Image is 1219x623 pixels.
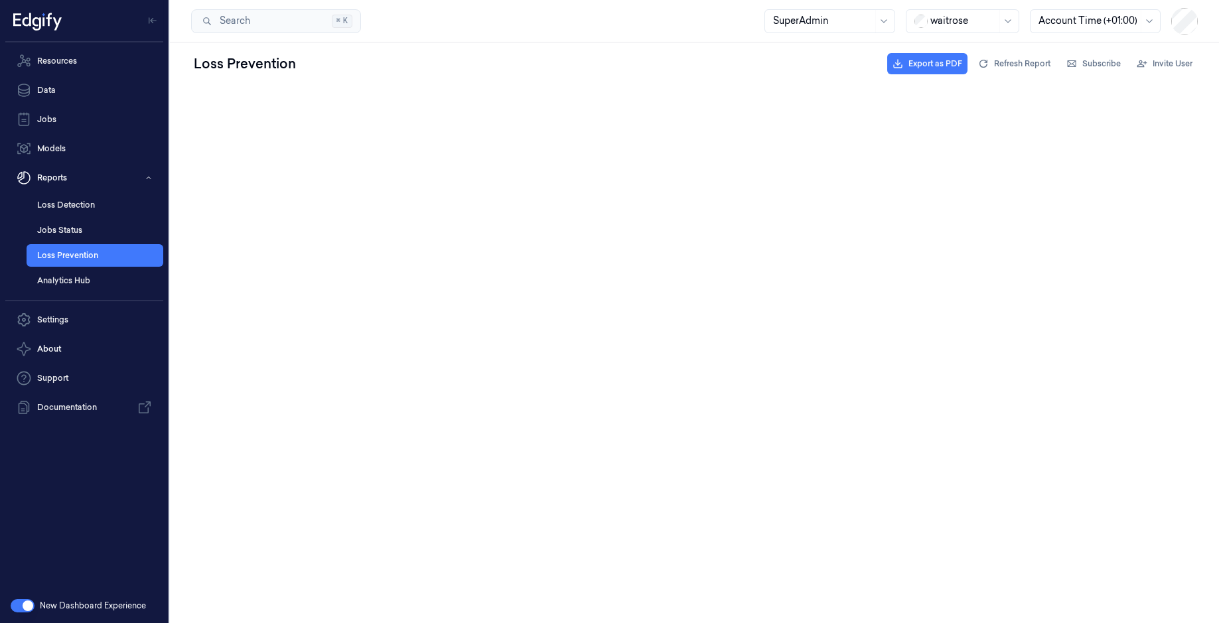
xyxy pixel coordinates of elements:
[27,244,163,267] a: Loss Prevention
[191,9,361,33] button: Search⌘K
[5,365,163,391] a: Support
[1131,53,1198,74] button: Invite User
[5,48,163,74] a: Resources
[142,10,163,31] button: Toggle Navigation
[908,58,962,70] span: Export as PDF
[5,165,163,191] button: Reports
[1061,53,1126,74] button: Subscribe
[27,219,163,242] a: Jobs Status
[5,135,163,162] a: Models
[27,194,163,216] a: Loss Detection
[191,52,299,76] div: Loss Prevention
[887,53,968,74] button: Export as PDF
[5,106,163,133] a: Jobs
[1082,58,1121,70] span: Subscribe
[5,336,163,362] button: About
[973,53,1056,74] button: Refresh Report
[5,307,163,333] a: Settings
[5,394,163,421] a: Documentation
[214,14,250,28] span: Search
[27,269,163,292] a: Analytics Hub
[994,58,1050,70] span: Refresh Report
[5,77,163,104] a: Data
[1153,58,1192,70] span: Invite User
